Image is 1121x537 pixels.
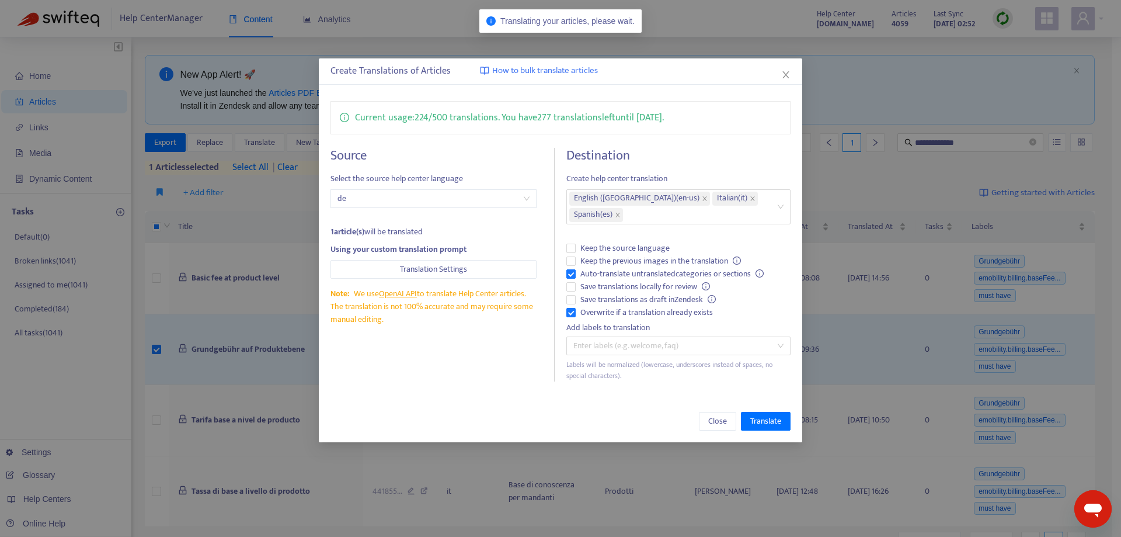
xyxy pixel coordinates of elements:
button: Close [699,412,736,431]
span: Close [708,415,727,428]
span: How to bulk translate articles [492,64,598,78]
span: info-circle [733,257,741,265]
span: Overwrite if a translation already exists [576,306,718,319]
div: Create Translations of Articles [330,64,790,78]
img: image-link [480,66,489,75]
div: We use to translate Help Center articles. The translation is not 100% accurate and may require so... [330,287,537,326]
span: Note: [330,287,349,300]
span: close [615,212,621,218]
button: Translation Settings [330,260,537,279]
span: close [750,196,756,202]
div: Labels will be normalized (lowercase, underscores instead of spaces, no special characters). [566,359,790,382]
span: Keep the previous images in the translation [576,255,746,268]
div: will be translated [330,226,537,238]
span: info-circle [708,295,716,303]
span: info-circle [340,110,349,122]
span: info-circle [486,16,496,26]
button: Translate [741,412,791,431]
span: Translating your articles, please wait. [500,16,635,26]
span: Spanish ( es ) [574,208,612,222]
h4: Source [330,148,537,164]
a: OpenAI API [379,287,417,300]
p: Current usage: 224 / 500 translations . You have 277 translations left until [DATE] . [355,110,664,125]
a: How to bulk translate articles [480,64,598,78]
span: info-circle [756,269,764,278]
span: English ([GEOGRAPHIC_DATA]) ( en-us ) [574,192,699,206]
iframe: Schaltfläche zum Öffnen des Messaging-Fensters [1074,490,1112,528]
span: Create help center translation [566,172,790,185]
span: Save translations locally for review [576,280,715,293]
span: Italian ( it ) [717,192,747,206]
button: Close [779,68,792,81]
div: Using your custom translation prompt [330,243,537,256]
h4: Destination [566,148,790,164]
span: Select the source help center language [330,172,537,185]
span: close [781,70,791,79]
span: de [337,190,530,207]
span: Save translations as draft in Zendesk [576,293,720,306]
span: Keep the source language [576,242,674,255]
strong: 1 article(s) [330,225,364,238]
span: Auto-translate untranslated categories or sections [576,268,768,280]
span: close [702,196,708,202]
div: Add labels to translation [566,321,790,334]
span: Translate [750,415,781,428]
span: Translation Settings [400,263,467,276]
span: info-circle [702,282,710,290]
